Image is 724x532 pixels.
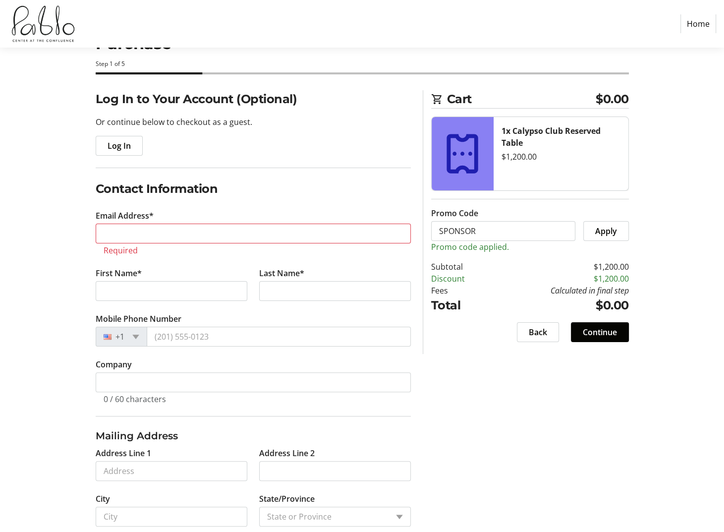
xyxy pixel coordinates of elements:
label: First Name* [96,267,142,279]
tr-error: Required [104,245,403,255]
a: Home [680,14,716,33]
label: Last Name* [259,267,304,279]
button: Apply [583,221,629,241]
tr-character-limit: 0 / 60 characters [104,394,166,405]
td: $1,200.00 [491,273,629,285]
label: Mobile Phone Number [96,313,181,325]
td: Discount [431,273,491,285]
td: $0.00 [491,296,629,314]
p: Or continue below to checkout as a guest. [96,116,411,128]
td: Calculated in final step [491,285,629,296]
label: Address Line 2 [259,447,315,459]
span: Cart [447,90,596,108]
td: Fees [431,285,491,296]
span: Log In [108,140,131,152]
label: Company [96,358,132,370]
button: Log In [96,136,143,156]
input: Address [96,461,247,481]
strong: 1x Calypso Club Reserved Table [501,125,601,148]
label: Promo Code [431,207,478,219]
p: Promo code applied. [431,241,629,253]
span: Back [529,326,547,338]
button: Back [517,322,559,342]
div: $1,200.00 [501,151,620,163]
span: Continue [583,326,617,338]
input: Enter promo code [431,221,575,241]
td: $1,200.00 [491,261,629,273]
button: Continue [571,322,629,342]
td: Subtotal [431,261,491,273]
div: Step 1 of 5 [96,59,629,68]
h3: Mailing Address [96,428,411,443]
img: Pablo Center's Logo [8,4,78,44]
input: (201) 555-0123 [147,327,411,347]
label: City [96,493,110,505]
input: City [96,507,247,527]
h2: Contact Information [96,180,411,198]
td: Total [431,296,491,314]
span: Apply [595,225,617,237]
span: $0.00 [596,90,629,108]
h2: Log In to Your Account (Optional) [96,90,411,108]
label: State/Province [259,493,315,505]
label: Address Line 1 [96,447,151,459]
label: Email Address* [96,210,154,222]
